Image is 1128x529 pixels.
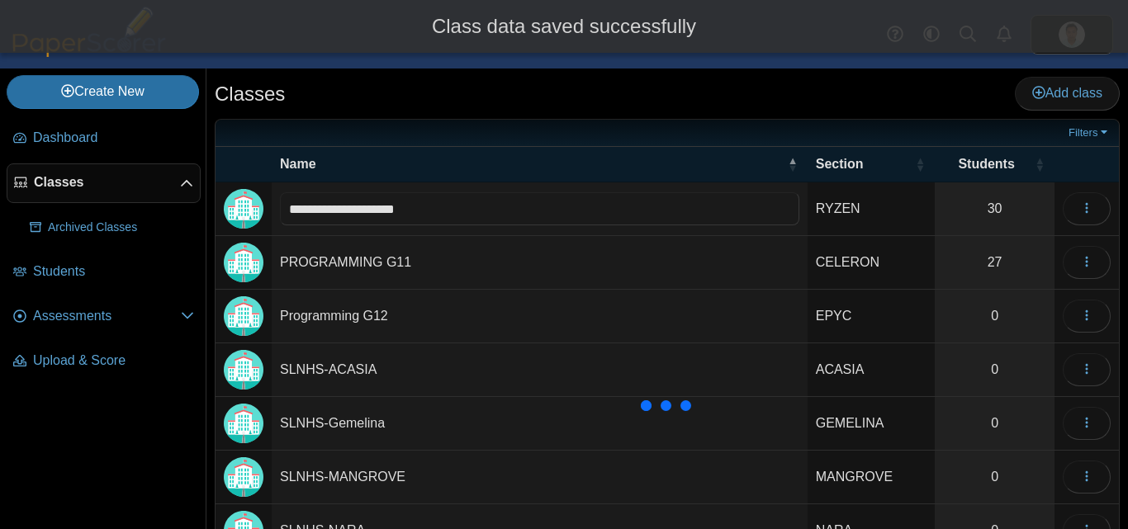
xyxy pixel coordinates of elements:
[272,290,808,343] td: Programming G12
[7,297,201,337] a: Assessments
[935,343,1055,396] a: 0
[224,404,263,443] img: Locally created class
[272,397,808,451] td: SLNHS-Gemelina
[915,147,925,182] span: Section : Activate to sort
[224,457,263,497] img: Locally created class
[12,12,1116,40] div: Class data saved successfully
[7,342,201,381] a: Upload & Score
[808,397,936,451] td: GEMELINA
[808,451,936,504] td: MANGROVE
[34,173,180,191] span: Classes
[935,236,1055,289] a: 27
[808,343,936,397] td: ACASIA
[7,253,201,292] a: Students
[48,220,194,236] span: Archived Classes
[958,157,1014,171] span: Students
[7,45,172,59] a: PaperScorer
[280,157,316,171] span: Name
[935,290,1055,342] a: 0
[808,182,936,236] td: RYZEN
[1035,147,1045,182] span: Students : Activate to sort
[808,236,936,290] td: CELERON
[1064,125,1115,141] a: Filters
[816,157,864,171] span: Section
[7,163,201,203] a: Classes
[808,290,936,343] td: EPYC
[224,189,263,229] img: Locally created class
[33,129,194,147] span: Dashboard
[1015,77,1120,110] a: Add class
[7,75,199,108] a: Create New
[23,208,201,248] a: Archived Classes
[215,80,285,108] h1: Classes
[7,119,201,158] a: Dashboard
[272,451,808,504] td: SLNHS-MANGROVE
[224,243,263,282] img: Locally created class
[272,343,808,397] td: SLNHS-ACASIA
[33,262,194,281] span: Students
[935,451,1055,503] a: 0
[788,147,798,182] span: Name : Activate to invert sorting
[935,397,1055,450] a: 0
[33,307,181,325] span: Assessments
[1032,86,1102,100] span: Add class
[224,350,263,390] img: Locally created class
[272,236,808,290] td: PROGRAMMING G11
[224,296,263,336] img: Locally created class
[935,182,1055,235] a: 30
[33,352,194,370] span: Upload & Score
